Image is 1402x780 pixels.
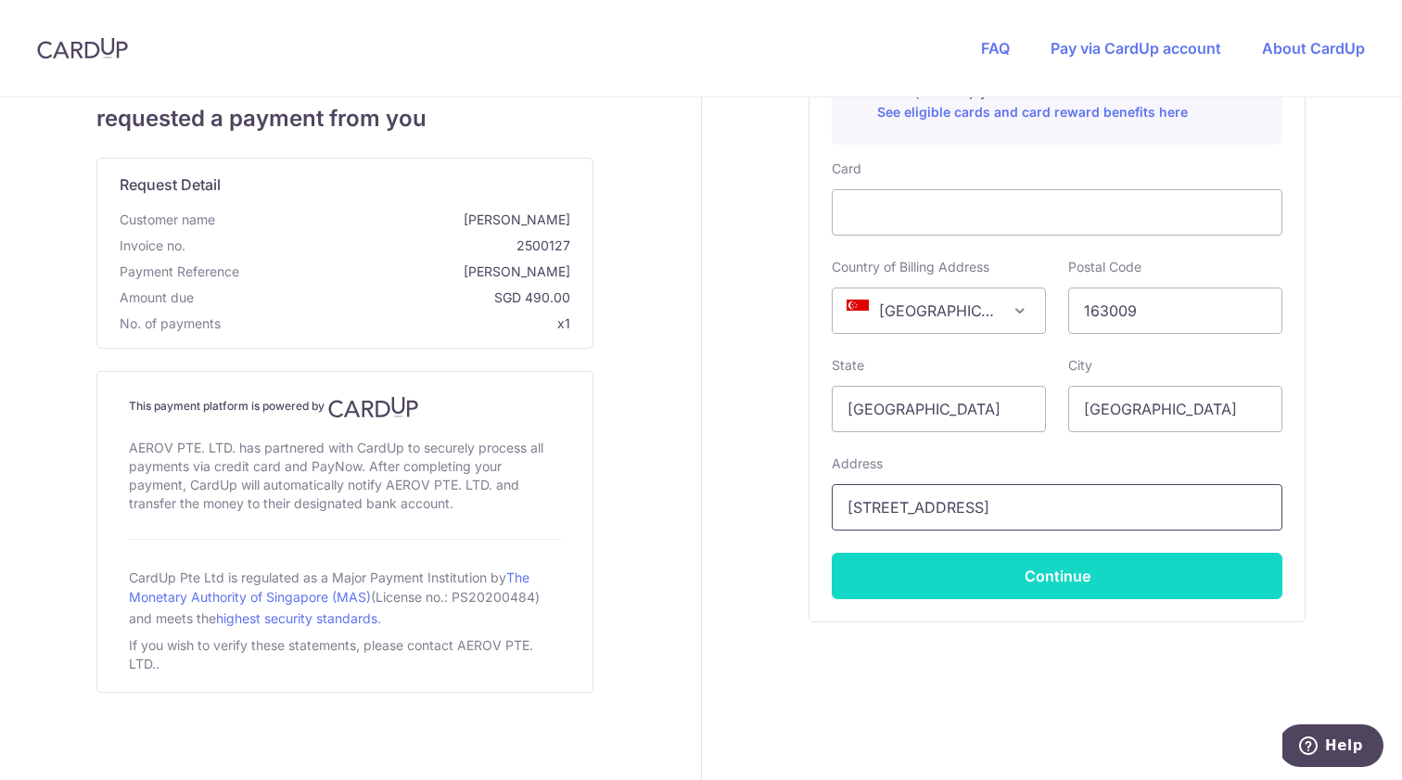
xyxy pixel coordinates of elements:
a: FAQ [981,39,1010,58]
span: SGD 490.00 [201,288,570,307]
span: Amount due [120,288,194,307]
span: Invoice no. [120,237,185,255]
label: Postal Code [1068,258,1141,276]
span: [PERSON_NAME] [247,262,570,281]
a: The Monetary Authority of Singapore (MAS) [129,569,529,605]
img: CardUp [328,396,419,418]
img: CardUp [37,37,128,59]
label: Card [832,160,861,178]
input: Example 123456 [1068,288,1282,334]
a: See eligible cards and card reward benefits here [877,104,1188,120]
span: [PERSON_NAME] [223,211,570,229]
label: City [1068,356,1092,375]
a: Pay via CardUp account [1051,39,1221,58]
span: requested a payment from you [96,102,593,135]
span: Singapore [833,288,1045,333]
iframe: Secure card payment input frame [848,201,1267,224]
div: CardUp Pte Ltd is regulated as a Major Payment Institution by (License no.: PS20200484) and meets... [129,562,561,633]
span: translation missing: en.payment_reference [120,263,239,279]
iframe: Opens a widget where you can find more information [1282,724,1383,771]
label: State [832,356,864,375]
label: Address [832,454,883,473]
span: translation missing: en.request_detail [120,175,221,194]
span: Singapore [832,288,1046,334]
span: No. of payments [120,314,221,333]
span: 2500127 [193,237,570,255]
span: x1 [557,315,570,331]
div: If you wish to verify these statements, please contact AEROV PTE. LTD.. [129,633,561,677]
button: Continue [832,553,1282,599]
span: Customer name [120,211,215,229]
a: highest security standards [216,610,377,626]
h4: This payment platform is powered by [129,396,561,418]
a: About CardUp [1262,39,1365,58]
div: AEROV PTE. LTD. has partnered with CardUp to securely process all payments via credit card and Pa... [129,435,561,517]
label: Country of Billing Address [832,258,989,276]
